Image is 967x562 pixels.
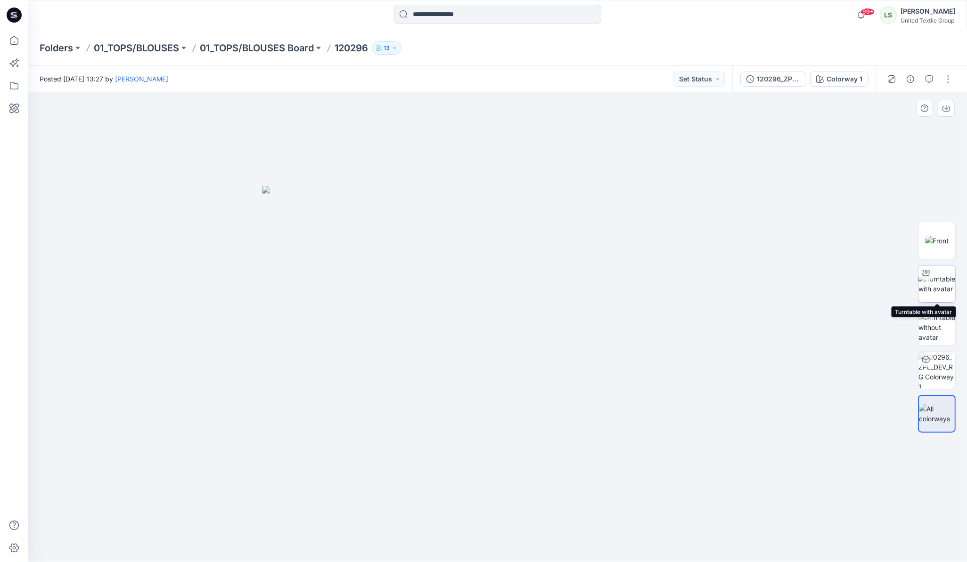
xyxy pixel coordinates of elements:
[94,41,179,55] a: 01_TOPS/BLOUSES
[919,404,955,424] img: All colorways
[918,274,955,294] img: Turntable with avatar
[740,72,806,87] button: 120296_ZPL_DEV_RG
[901,6,955,17] div: [PERSON_NAME]
[372,41,402,55] button: 13
[757,74,800,84] div: 120296_ZPL_DEV_RG
[918,313,955,342] img: Turntable without avatar
[880,7,897,24] div: LS
[262,186,733,562] img: eyJhbGciOiJIUzI1NiIsImtpZCI6IjAiLCJzbHQiOiJzZXMiLCJ0eXAiOiJKV1QifQ.eyJkYXRhIjp7InR5cGUiOiJzdG9yYW...
[918,352,955,389] img: 120296_ZPL_DEV_RG Colorway 1
[335,41,368,55] p: 120296
[115,75,168,83] a: [PERSON_NAME]
[384,43,390,53] p: 13
[925,236,949,246] img: Front
[827,74,862,84] div: Colorway 1
[901,17,955,24] div: United Textile Group
[860,8,875,16] span: 99+
[903,72,918,87] button: Details
[40,41,73,55] a: Folders
[40,74,168,84] span: Posted [DATE] 13:27 by
[200,41,314,55] a: 01_TOPS/BLOUSES Board
[810,72,869,87] button: Colorway 1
